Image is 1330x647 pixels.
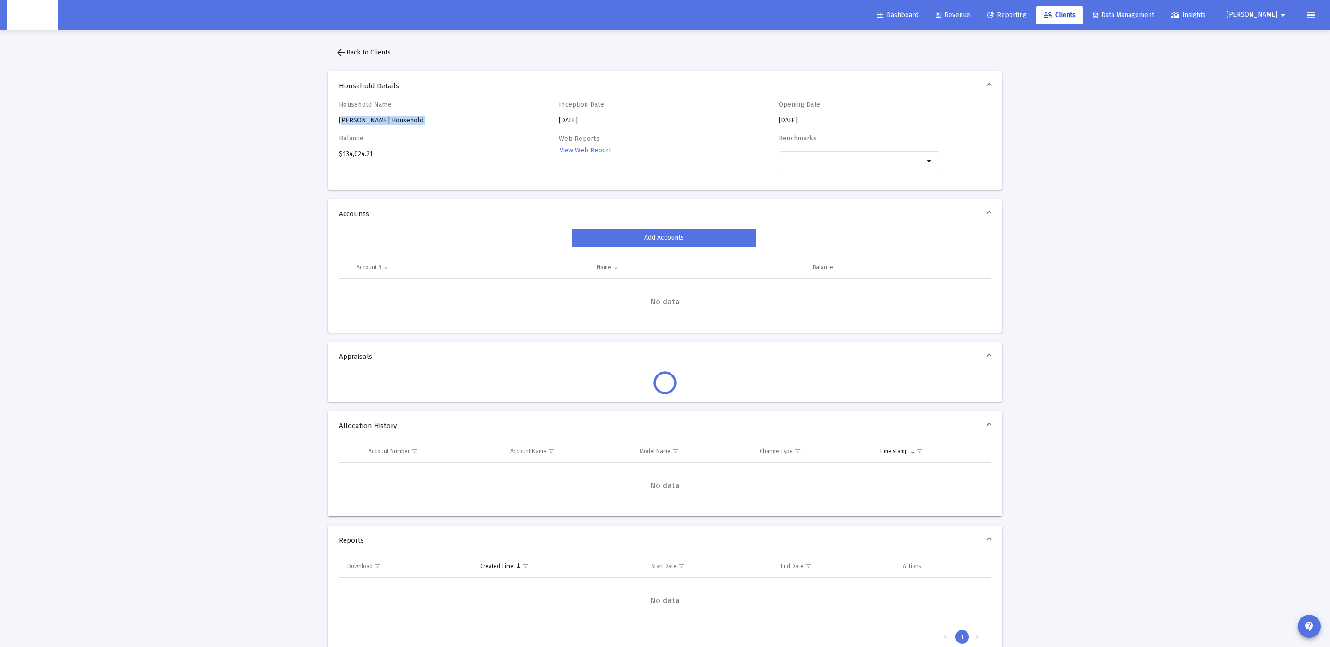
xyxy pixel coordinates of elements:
div: Actions [903,562,921,570]
div: Next Page [969,630,985,644]
h4: Household Name [339,101,501,109]
h4: Inception Date [559,101,720,109]
span: Household Details [339,81,987,91]
span: View Web Report [560,146,611,154]
span: [PERSON_NAME] [1227,11,1277,19]
span: Insights [1171,11,1206,19]
td: Column Download [339,555,474,577]
div: Change Type [760,447,793,455]
span: Data Management [1093,11,1154,19]
button: [PERSON_NAME] [1215,6,1300,24]
div: Household Details [328,101,1002,190]
span: Show filter options for column 'Time stamp' [916,447,923,454]
span: No data [339,481,991,491]
mat-expansion-panel-header: Appraisals [328,342,1002,371]
div: Account # [357,264,381,271]
div: End Date [781,562,804,570]
div: Allocation History [328,441,1002,517]
mat-expansion-panel-header: Household Details [328,71,1002,101]
mat-expansion-panel-header: Accounts [328,199,1002,229]
mat-expansion-panel-header: Reports [328,526,1002,555]
img: Dashboard [14,6,51,24]
mat-icon: arrow_drop_down [1277,6,1288,24]
span: Appraisals [339,352,987,361]
span: Show filter options for column 'Change Type' [794,447,801,454]
td: Column Created Time [474,555,644,577]
span: Clients [1044,11,1076,19]
div: Appraisals [328,371,1002,402]
td: Column Account # [350,256,590,278]
span: Show filter options for column 'Download' [374,562,381,569]
div: Account Name [510,447,546,455]
h4: Opening Date [779,101,940,109]
a: Revenue [928,6,978,24]
div: [PERSON_NAME] Household [339,101,501,125]
td: Column Account Number [362,441,504,463]
label: Web Reports [559,135,599,143]
a: View Web Report [559,144,612,157]
div: [DATE] [779,101,940,125]
span: Show filter options for column 'Account Number' [411,447,418,454]
div: Data grid [339,441,991,509]
mat-icon: arrow_back [335,47,346,58]
td: Column Time stamp [873,441,991,463]
td: Column Actions [896,555,991,577]
span: Show filter options for column 'Name' [612,264,619,271]
mat-icon: arrow_drop_down [924,156,935,167]
td: Column Balance [806,256,991,278]
td: Column Account Name [504,441,633,463]
div: Previous Page [938,630,953,644]
a: Insights [1164,6,1213,24]
span: Show filter options for column 'Created Time' [522,562,529,569]
div: Balance [813,264,833,271]
span: Show filter options for column 'Start Date' [678,562,685,569]
a: Reporting [980,6,1034,24]
span: Dashboard [877,11,919,19]
div: Account Number [369,447,410,455]
td: Column Change Type [753,441,873,463]
td: Column Name [590,256,806,278]
div: Page 1 [955,630,969,644]
span: Show filter options for column 'Account #' [382,264,389,271]
div: $134,024.21 [339,134,501,182]
span: Allocation History [339,421,987,430]
span: No data [339,297,991,307]
div: Name [597,264,611,271]
button: Add Accounts [572,229,756,247]
a: Data Management [1085,6,1161,24]
span: Reporting [987,11,1027,19]
div: Download [347,562,373,570]
td: Column Model Name [633,441,753,463]
span: Reports [339,536,987,545]
td: Column Start Date [645,555,775,577]
a: Dashboard [870,6,926,24]
div: Time stamp [879,447,908,455]
div: Start Date [651,562,677,570]
div: Data grid [339,256,991,325]
div: Model Name [640,447,671,455]
h4: Balance [339,134,501,142]
h4: Benchmarks [779,134,940,142]
mat-chip-list: Selection [783,156,924,167]
a: Clients [1036,6,1083,24]
div: Created Time [480,562,514,570]
span: Revenue [936,11,970,19]
td: Column End Date [774,555,896,577]
span: Add Accounts [644,234,684,242]
span: Show filter options for column 'End Date' [805,562,812,569]
span: Show filter options for column 'Model Name' [672,447,679,454]
span: Show filter options for column 'Account Name' [548,447,555,454]
span: Back to Clients [335,48,391,56]
div: [DATE] [559,101,720,125]
div: Accounts [328,229,1002,333]
span: No data [339,596,991,606]
mat-expansion-panel-header: Allocation History [328,411,1002,441]
span: Accounts [339,209,987,218]
button: Back to Clients [328,43,398,62]
mat-icon: contact_support [1304,621,1315,632]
